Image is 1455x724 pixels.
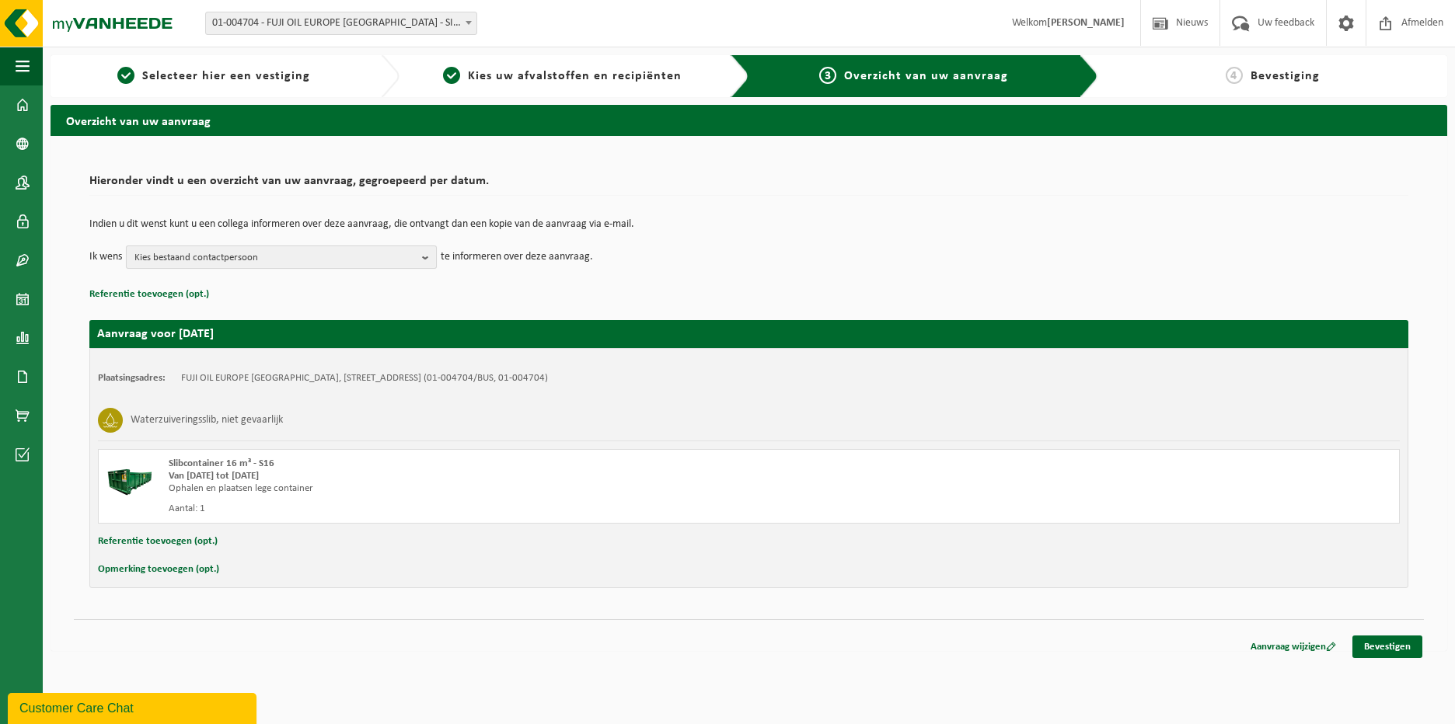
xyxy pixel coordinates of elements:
[89,175,1408,196] h2: Hieronder vindt u een overzicht van uw aanvraag, gegroepeerd per datum.
[169,458,274,468] span: Slibcontainer 16 m³ - S16
[98,373,166,383] strong: Plaatsingsadres:
[1251,70,1320,82] span: Bevestiging
[181,372,548,385] td: FUJI OIL EUROPE [GEOGRAPHIC_DATA], [STREET_ADDRESS] (01-004704/BUS, 01-004704)
[468,70,682,82] span: Kies uw afvalstoffen en recipiënten
[1047,17,1125,29] strong: [PERSON_NAME]
[51,105,1447,135] h2: Overzicht van uw aanvraag
[142,70,310,82] span: Selecteer hier een vestiging
[106,458,153,504] img: HK-XS-16-GN-00.png
[169,482,811,495] div: Ophalen en plaatsen lege container
[407,67,717,85] a: 2Kies uw afvalstoffen en recipiënten
[126,245,437,269] button: Kies bestaand contactpersoon
[89,245,122,269] p: Ik wens
[134,246,416,270] span: Kies bestaand contactpersoon
[1352,635,1422,658] a: Bevestigen
[98,559,219,580] button: Opmerking toevoegen (opt.)
[1226,67,1243,84] span: 4
[98,531,218,552] button: Referentie toevoegen (opt.)
[441,245,593,269] p: te informeren over deze aanvraag.
[8,690,260,724] iframe: chat widget
[205,12,477,35] span: 01-004704 - FUJI OIL EUROPE NV - SINT-KRUIS-WINKEL
[89,284,209,305] button: Referentie toevoegen (opt.)
[97,328,214,340] strong: Aanvraag voor [DATE]
[169,471,259,481] strong: Van [DATE] tot [DATE]
[117,67,134,84] span: 1
[131,408,283,433] h3: Waterzuiveringsslib, niet gevaarlijk
[819,67,836,84] span: 3
[1239,635,1348,658] a: Aanvraag wijzigen
[844,70,1008,82] span: Overzicht van uw aanvraag
[58,67,368,85] a: 1Selecteer hier een vestiging
[206,12,476,34] span: 01-004704 - FUJI OIL EUROPE NV - SINT-KRUIS-WINKEL
[443,67,460,84] span: 2
[169,503,811,515] div: Aantal: 1
[89,219,1408,230] p: Indien u dit wenst kunt u een collega informeren over deze aanvraag, die ontvangt dan een kopie v...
